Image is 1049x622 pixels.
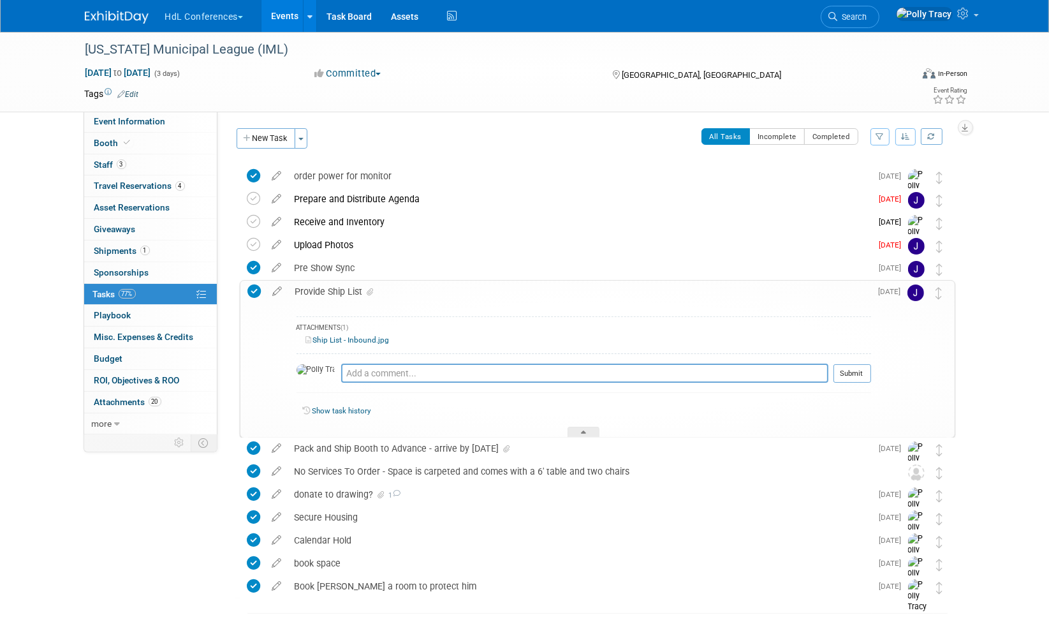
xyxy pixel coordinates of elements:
[94,202,170,212] span: Asset Reservations
[908,579,927,613] img: Polly Tracy
[94,332,194,342] span: Misc. Expenses & Credits
[908,487,927,521] img: Polly Tracy
[833,364,871,383] button: Submit
[124,139,131,146] i: Booth reservation complete
[94,159,126,170] span: Staff
[237,128,295,149] button: New Task
[879,195,908,204] span: [DATE]
[81,38,893,61] div: [US_STATE] Municipal League (IML)
[84,370,217,391] a: ROI, Objectives & ROO
[879,582,908,591] span: [DATE]
[266,443,288,454] a: edit
[937,218,943,230] i: Move task
[908,215,927,249] img: Polly Tracy
[288,484,872,505] div: donate to drawing?
[297,364,335,376] img: Polly Tracy
[84,284,217,305] a: Tasks77%
[288,188,872,210] div: Prepare and Distribute Agenda
[289,281,871,302] div: Provide Ship List
[937,490,943,502] i: Move task
[908,192,925,209] img: Johnny Nguyen
[921,128,943,145] a: Refresh
[908,510,927,544] img: Polly Tracy
[117,159,126,169] span: 3
[837,66,968,85] div: Event Format
[85,67,152,78] span: [DATE] [DATE]
[84,219,217,240] a: Giveaways
[879,218,908,226] span: [DATE]
[937,195,943,207] i: Move task
[288,507,872,528] div: Secure Housing
[84,392,217,413] a: Attachments20
[879,263,908,272] span: [DATE]
[84,111,217,132] a: Event Information
[838,12,867,22] span: Search
[154,70,180,78] span: (3 days)
[879,490,908,499] span: [DATE]
[310,67,386,80] button: Committed
[93,289,136,299] span: Tasks
[821,6,879,28] a: Search
[191,434,217,451] td: Toggle Event Tabs
[84,241,217,262] a: Shipments1
[937,263,943,276] i: Move task
[879,287,907,296] span: [DATE]
[94,224,136,234] span: Giveaways
[937,241,943,253] i: Move task
[879,241,908,249] span: [DATE]
[749,128,805,145] button: Incomplete
[879,559,908,568] span: [DATE]
[879,513,908,522] span: [DATE]
[937,467,943,479] i: Move task
[288,257,872,279] div: Pre Show Sync
[908,169,927,203] img: Polly Tracy
[266,535,288,546] a: edit
[896,7,953,21] img: Polly Tracy
[937,69,967,78] div: In-Person
[140,246,150,255] span: 1
[288,211,872,233] div: Receive and Inventory
[297,323,871,334] div: ATTACHMENTS
[266,558,288,569] a: edit
[92,418,112,429] span: more
[288,438,872,459] div: Pack and Ship Booth to Advance - arrive by [DATE]
[937,513,943,525] i: Move task
[94,397,161,407] span: Attachments
[94,267,149,278] span: Sponsorships
[804,128,858,145] button: Completed
[175,181,185,191] span: 4
[119,289,136,299] span: 77%
[94,353,123,364] span: Budget
[879,444,908,453] span: [DATE]
[937,559,943,571] i: Move task
[937,444,943,456] i: Move task
[267,286,289,297] a: edit
[266,193,288,205] a: edit
[908,238,925,255] img: Johnny Nguyen
[936,287,943,299] i: Move task
[94,138,133,148] span: Booth
[937,172,943,184] i: Move task
[85,87,139,100] td: Tags
[266,239,288,251] a: edit
[149,397,161,406] span: 20
[288,575,872,597] div: Book [PERSON_NAME] a room to protect him
[266,489,288,500] a: edit
[266,170,288,182] a: edit
[937,582,943,594] i: Move task
[288,552,872,574] div: book space
[94,310,131,320] span: Playbook
[387,491,401,500] span: 1
[341,324,349,331] span: (1)
[923,68,935,78] img: Format-Inperson.png
[288,461,883,482] div: No Services To Order - Space is carpeted and comes with a 6' table and two chairs
[169,434,191,451] td: Personalize Event Tab Strip
[266,512,288,523] a: edit
[937,536,943,548] i: Move task
[84,197,217,218] a: Asset Reservations
[908,533,927,567] img: Polly Tracy
[84,327,217,348] a: Misc. Expenses & Credits
[84,154,217,175] a: Staff3
[879,172,908,181] span: [DATE]
[908,441,927,475] img: Polly Tracy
